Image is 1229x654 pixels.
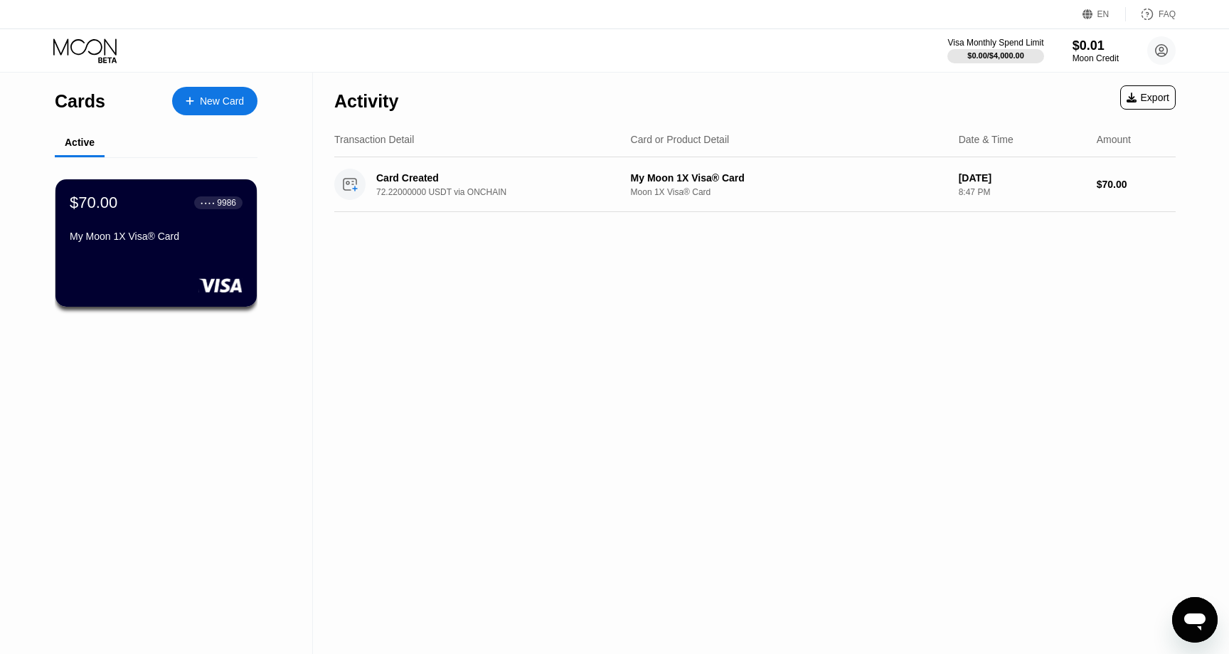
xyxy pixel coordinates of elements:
div: Card Created [376,172,614,184]
div: Card Created72.22000000 USDT via ONCHAINMy Moon 1X Visa® CardMoon 1X Visa® Card[DATE]8:47 PM$70.00 [334,157,1176,212]
div: EN [1097,9,1110,19]
div: Amount [1097,134,1131,145]
div: 9986 [217,198,236,208]
div: New Card [172,87,257,115]
iframe: Кнопка запуска окна обмена сообщениями [1172,597,1218,643]
div: Moon Credit [1073,53,1119,63]
div: FAQ [1126,7,1176,21]
div: New Card [200,95,244,107]
div: $70.00 [70,194,117,212]
div: $70.00 [1097,179,1176,190]
div: 8:47 PM [959,187,1085,197]
div: $0.01 [1073,38,1119,53]
div: EN [1082,7,1126,21]
div: My Moon 1X Visa® Card [631,172,947,184]
div: Date & Time [959,134,1013,145]
div: ● ● ● ● [201,201,215,205]
div: Active [65,137,95,148]
div: Visa Monthly Spend Limit [947,38,1043,48]
div: Cards [55,91,105,112]
div: Export [1120,85,1176,110]
div: Card or Product Detail [631,134,730,145]
div: $0.01Moon Credit [1073,38,1119,63]
div: Moon 1X Visa® Card [631,187,947,197]
div: 72.22000000 USDT via ONCHAIN [376,187,633,197]
div: My Moon 1X Visa® Card [70,231,243,242]
div: Export [1127,92,1169,103]
div: $70.00● ● ● ●9986My Moon 1X Visa® Card [55,179,257,307]
div: Activity [334,91,398,112]
div: [DATE] [959,172,1085,184]
div: FAQ [1159,9,1176,19]
div: Visa Monthly Spend Limit$0.00/$4,000.00 [947,38,1043,63]
div: $0.00 / $4,000.00 [967,51,1024,60]
div: Transaction Detail [334,134,414,145]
